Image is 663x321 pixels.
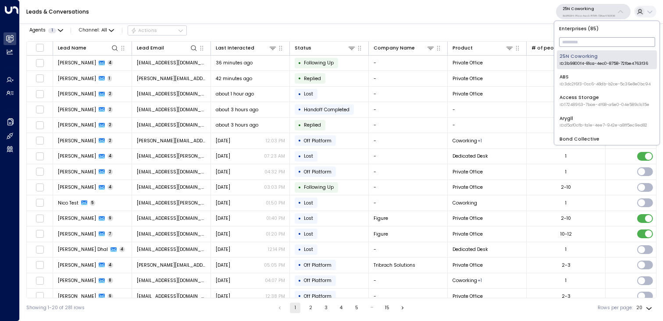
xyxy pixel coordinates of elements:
span: hello@getuniti.com [137,122,206,128]
div: • [298,88,301,100]
div: Access Storage [560,94,649,108]
p: 3b9800f4-81ca-4ec0-8758-72fbe4763f36 [563,14,615,18]
span: Lost [304,215,313,222]
span: Channel: [76,26,117,35]
span: Private Office [453,231,483,237]
span: Aug 19, 2025 [216,200,230,206]
span: Toggle select row [36,152,44,160]
p: 05:05 PM [264,262,285,268]
div: • [298,213,301,224]
td: - [448,118,527,133]
span: Toggle select row [36,137,44,145]
span: rkazerooni74@gmail.com [137,60,206,66]
span: Aug 18, 2025 [216,262,230,268]
span: Toggle select row [36,106,44,114]
span: Private Office [453,91,483,97]
div: # of people [531,44,562,52]
td: - [369,242,448,258]
button: Go to page 15 [382,303,392,313]
div: 25N Coworking [560,53,648,67]
span: about 3 hours ago [216,122,258,128]
div: • [298,259,301,271]
div: Private Office [478,277,482,284]
div: ABS [560,74,651,87]
span: Erica Taylor [58,262,96,268]
span: Toggle select row [36,261,44,269]
span: jonathan@lokationre.com [137,75,206,82]
span: Toggle select row [36,292,44,300]
span: hello@getuniti.com [137,106,206,113]
span: Off Platform [304,169,331,175]
span: Lost [304,246,313,253]
div: 2-3 [562,293,570,300]
button: page 1 [290,303,300,313]
span: Toggle select row [36,121,44,129]
span: Prateek Dhal [58,246,108,253]
p: 04:32 PM [264,169,285,175]
span: gabis@slhaccounting.com [137,138,206,144]
td: - [369,133,448,148]
div: • [298,151,301,162]
span: Off Platform [304,138,331,144]
span: Jonathan Lickstein [58,75,96,82]
div: Showing 1-20 of 281 rows [26,304,85,311]
span: Aug 19, 2025 [216,184,230,190]
div: 10-12 [560,231,572,237]
div: • [298,104,301,115]
span: Mark MARTINEZ [58,153,96,159]
span: John Doe [58,106,96,113]
span: Rayan Habbab [58,215,96,222]
p: Enterprises ( 85 ) [557,24,657,34]
button: Agents1 [26,26,65,35]
span: Gabi Sommerfield [58,138,96,144]
span: Kevin Ignacio [58,91,96,97]
div: 1 [565,246,567,253]
div: Lead Name [58,44,86,52]
span: 2 [107,169,113,175]
span: ID: 3b9800f4-81ca-4ec0-8758-72fbe4763f36 [560,61,648,67]
div: • [298,57,301,69]
span: 4 [107,262,114,268]
span: Dedicated Desk [453,246,488,253]
span: kylerhodes214@gmail.com [137,293,206,300]
div: 2-3 [562,262,570,268]
p: 01:40 PM [266,215,285,222]
span: Private Office [453,293,483,300]
span: All [101,28,107,33]
span: prateekdhall@gmail.com [137,246,206,253]
p: 04:07 PM [265,277,285,284]
button: Actions [128,25,187,36]
span: rayan.habbab@gmail.com [137,231,206,237]
button: Go to next page [397,303,408,313]
span: Toggle select row [36,183,44,191]
div: • [298,73,301,84]
span: Aug 19, 2025 [216,169,230,175]
span: markg.martinez@gmail.com [137,153,206,159]
span: nico.myers.94@gmail.com [137,200,206,206]
p: 01:50 PM [266,200,285,206]
div: Last Interacted [216,44,254,52]
div: Button group with a nested menu [128,25,187,36]
td: - [448,102,527,117]
span: Rayan Habbab [58,231,96,237]
span: ID: 17248963-7bae-4f68-a6e0-04e589c1c15e [560,102,649,108]
span: Lost [304,200,313,206]
span: Private Office [453,75,483,82]
td: - [369,164,448,180]
p: 03:03 PM [264,184,285,190]
span: 36 minutes ago [216,60,253,66]
span: 2 [107,122,113,128]
span: 2 [107,107,113,113]
div: • [298,228,301,240]
span: 2 [107,138,113,144]
div: 1 [565,277,567,284]
td: - [369,180,448,195]
span: Yesterday [216,138,230,144]
span: 2 [107,91,113,97]
div: • [298,166,301,177]
span: Toggle select row [36,214,44,222]
td: - [369,289,448,304]
button: Go to page 5 [351,303,362,313]
p: 25N Coworking [563,6,615,11]
div: Status [295,44,311,52]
